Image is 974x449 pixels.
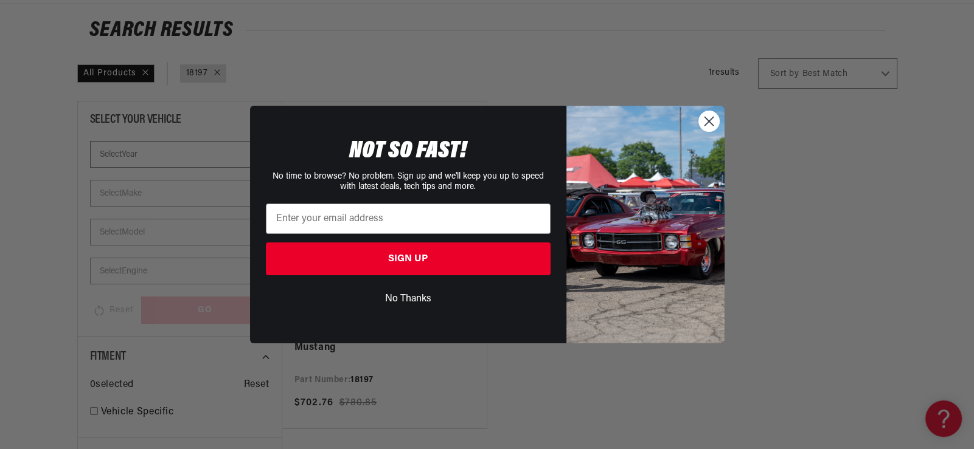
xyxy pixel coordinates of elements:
[566,106,725,343] img: 85cdd541-2605-488b-b08c-a5ee7b438a35.jpeg
[266,287,551,310] button: No Thanks
[273,172,544,191] span: No time to browse? No problem. Sign up and we'll keep you up to speed with latest deals, tech tip...
[266,204,551,234] input: Enter your email address
[698,111,720,132] button: Close dialog
[349,139,467,163] span: NOT SO FAST!
[266,242,551,275] button: SIGN UP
